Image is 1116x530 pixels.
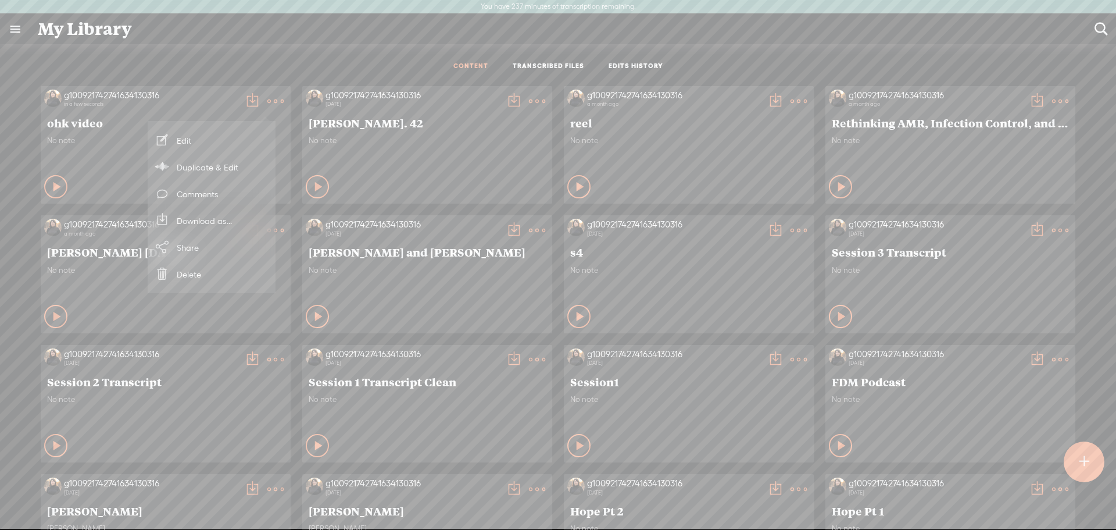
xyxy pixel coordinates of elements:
img: http%3A%2F%2Fres.cloudinary.com%2Ftrebble-fm%2Fimage%2Fupload%2Fv1731553547%2Fcom.trebble.trebble... [306,478,323,495]
span: No note [570,136,807,145]
div: [DATE] [325,360,500,367]
span: No note [309,265,546,275]
img: http%3A%2F%2Fres.cloudinary.com%2Ftrebble-fm%2Fimage%2Fupload%2Fv1731553547%2Fcom.trebble.trebble... [44,478,62,495]
a: TRANSCRIBED FILES [513,62,584,72]
img: http%3A%2F%2Fres.cloudinary.com%2Ftrebble-fm%2Fimage%2Fupload%2Fv1731553547%2Fcom.trebble.trebble... [44,219,62,236]
img: http%3A%2F%2Fres.cloudinary.com%2Ftrebble-fm%2Fimage%2Fupload%2Fv1731553547%2Fcom.trebble.trebble... [567,478,585,495]
a: Download as... [153,207,270,234]
div: g100921742741634130316 [849,348,1023,360]
div: [DATE] [64,489,238,496]
span: No note [309,136,546,145]
span: reel [570,116,807,130]
span: ohk video [47,116,284,130]
div: [DATE] [325,230,500,237]
div: a month ago [587,101,761,108]
div: [DATE] [849,230,1023,237]
span: [PERSON_NAME]. 42 [309,116,546,130]
div: [DATE] [849,360,1023,367]
a: Share [153,234,270,261]
div: g100921742741634130316 [849,478,1023,489]
div: g100921742741634130316 [64,90,238,101]
div: [DATE] [325,101,500,108]
img: http%3A%2F%2Fres.cloudinary.com%2Ftrebble-fm%2Fimage%2Fupload%2Fv1731553547%2Fcom.trebble.trebble... [44,90,62,107]
div: [DATE] [587,230,761,237]
span: FDM Podcast [832,375,1069,389]
div: g100921742741634130316 [587,90,761,101]
span: Hope Pt 2 [570,504,807,518]
span: Session 2 Transcript [47,375,284,389]
span: No note [47,394,284,404]
img: http%3A%2F%2Fres.cloudinary.com%2Ftrebble-fm%2Fimage%2Fupload%2Fv1731553547%2Fcom.trebble.trebble... [44,348,62,366]
div: [DATE] [587,360,761,367]
span: No note [47,265,284,275]
div: [DATE] [64,360,238,367]
div: g100921742741634130316 [325,478,500,489]
span: No note [832,394,1069,404]
img: http%3A%2F%2Fres.cloudinary.com%2Ftrebble-fm%2Fimage%2Fupload%2Fv1731553547%2Fcom.trebble.trebble... [567,348,585,366]
span: [PERSON_NAME] [309,504,546,518]
span: Session 3 Transcript [832,245,1069,259]
a: EDITS HISTORY [609,62,663,72]
label: You have 237 minutes of transcription remaining. [481,2,636,12]
img: http%3A%2F%2Fres.cloudinary.com%2Ftrebble-fm%2Fimage%2Fupload%2Fv1731553547%2Fcom.trebble.trebble... [829,219,846,236]
span: Session1 [570,375,807,389]
span: No note [570,265,807,275]
div: g100921742741634130316 [64,219,238,230]
span: No note [570,394,807,404]
img: http%3A%2F%2Fres.cloudinary.com%2Ftrebble-fm%2Fimage%2Fupload%2Fv1731553547%2Fcom.trebble.trebble... [829,90,846,107]
div: My Library [30,14,1086,44]
div: g100921742741634130316 [587,348,761,360]
span: Hope Pt 1 [832,504,1069,518]
div: [DATE] [849,489,1023,496]
span: [PERSON_NAME] [47,504,284,518]
div: g100921742741634130316 [325,90,500,101]
span: [PERSON_NAME] [DATE] [47,245,284,259]
img: http%3A%2F%2Fres.cloudinary.com%2Ftrebble-fm%2Fimage%2Fupload%2Fv1731553547%2Fcom.trebble.trebble... [306,348,323,366]
img: http%3A%2F%2Fres.cloudinary.com%2Ftrebble-fm%2Fimage%2Fupload%2Fv1731553547%2Fcom.trebble.trebble... [567,219,585,236]
span: No note [832,265,1069,275]
span: [PERSON_NAME] and [PERSON_NAME] [309,245,546,259]
img: http%3A%2F%2Fres.cloudinary.com%2Ftrebble-fm%2Fimage%2Fupload%2Fv1731553547%2Fcom.trebble.trebble... [567,90,585,107]
img: http%3A%2F%2Fres.cloudinary.com%2Ftrebble-fm%2Fimage%2Fupload%2Fv1731553547%2Fcom.trebble.trebble... [829,348,846,366]
img: http%3A%2F%2Fres.cloudinary.com%2Ftrebble-fm%2Fimage%2Fupload%2Fv1731553547%2Fcom.trebble.trebble... [306,219,323,236]
div: [DATE] [587,489,761,496]
a: Comments [153,180,270,207]
span: No note [309,394,546,404]
div: g100921742741634130316 [587,219,761,230]
div: g100921742741634130316 [325,348,500,360]
div: g100921742741634130316 [64,478,238,489]
img: http%3A%2F%2Fres.cloudinary.com%2Ftrebble-fm%2Fimage%2Fupload%2Fv1731553547%2Fcom.trebble.trebble... [306,90,323,107]
span: No note [832,136,1069,145]
div: g100921742741634130316 [849,90,1023,101]
div: in a few seconds [64,101,238,108]
span: Rethinking AMR, Infection Control, and One Health Systems [832,116,1069,130]
span: Session 1 Transcript Clean [309,375,546,389]
span: No note [47,136,284,145]
div: g100921742741634130316 [587,478,761,489]
span: s4 [570,245,807,259]
a: Duplicate & Edit [153,154,270,180]
div: [DATE] [325,489,500,496]
div: g100921742741634130316 [849,219,1023,230]
a: CONTENT [453,62,488,72]
div: g100921742741634130316 [325,219,500,230]
a: Edit [153,127,270,154]
a: Delete [153,261,270,287]
img: http%3A%2F%2Fres.cloudinary.com%2Ftrebble-fm%2Fimage%2Fupload%2Fv1731553547%2Fcom.trebble.trebble... [829,478,846,495]
div: a month ago [64,230,238,237]
div: g100921742741634130316 [64,348,238,360]
div: a month ago [849,101,1023,108]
